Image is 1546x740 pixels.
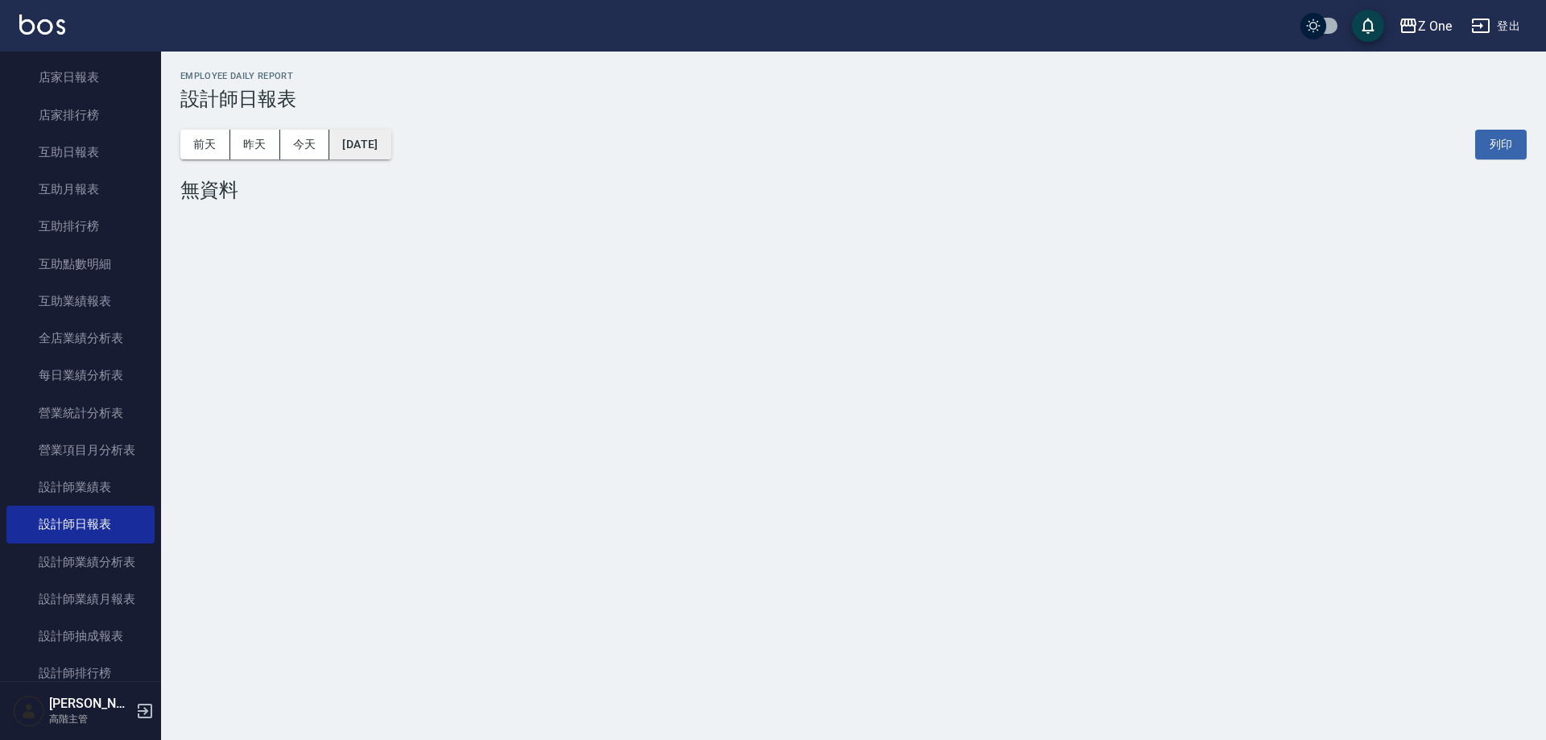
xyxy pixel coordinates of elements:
button: Z One [1392,10,1458,43]
h2: Employee Daily Report [180,71,1527,81]
a: 設計師日報表 [6,506,155,543]
img: Person [13,695,45,727]
a: 全店業績分析表 [6,320,155,357]
a: 每日業績分析表 [6,357,155,394]
button: 登出 [1465,11,1527,41]
img: Logo [19,14,65,35]
button: 昨天 [230,130,280,159]
a: 設計師排行榜 [6,655,155,692]
button: save [1352,10,1384,42]
h3: 設計師日報表 [180,88,1527,110]
a: 互助月報表 [6,171,155,208]
div: 無資料 [180,179,1527,201]
a: 營業項目月分析表 [6,432,155,469]
a: 互助點數明細 [6,246,155,283]
a: 互助業績報表 [6,283,155,320]
button: 今天 [280,130,330,159]
button: [DATE] [329,130,391,159]
h5: [PERSON_NAME] [49,696,131,712]
button: 前天 [180,130,230,159]
a: 設計師業績表 [6,469,155,506]
a: 店家日報表 [6,59,155,96]
a: 互助排行榜 [6,208,155,245]
a: 設計師抽成報表 [6,618,155,655]
a: 店家排行榜 [6,97,155,134]
a: 營業統計分析表 [6,395,155,432]
div: Z One [1418,16,1452,36]
a: 設計師業績月報表 [6,581,155,618]
a: 設計師業績分析表 [6,544,155,581]
a: 互助日報表 [6,134,155,171]
p: 高階主管 [49,712,131,726]
button: 列印 [1475,130,1527,159]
